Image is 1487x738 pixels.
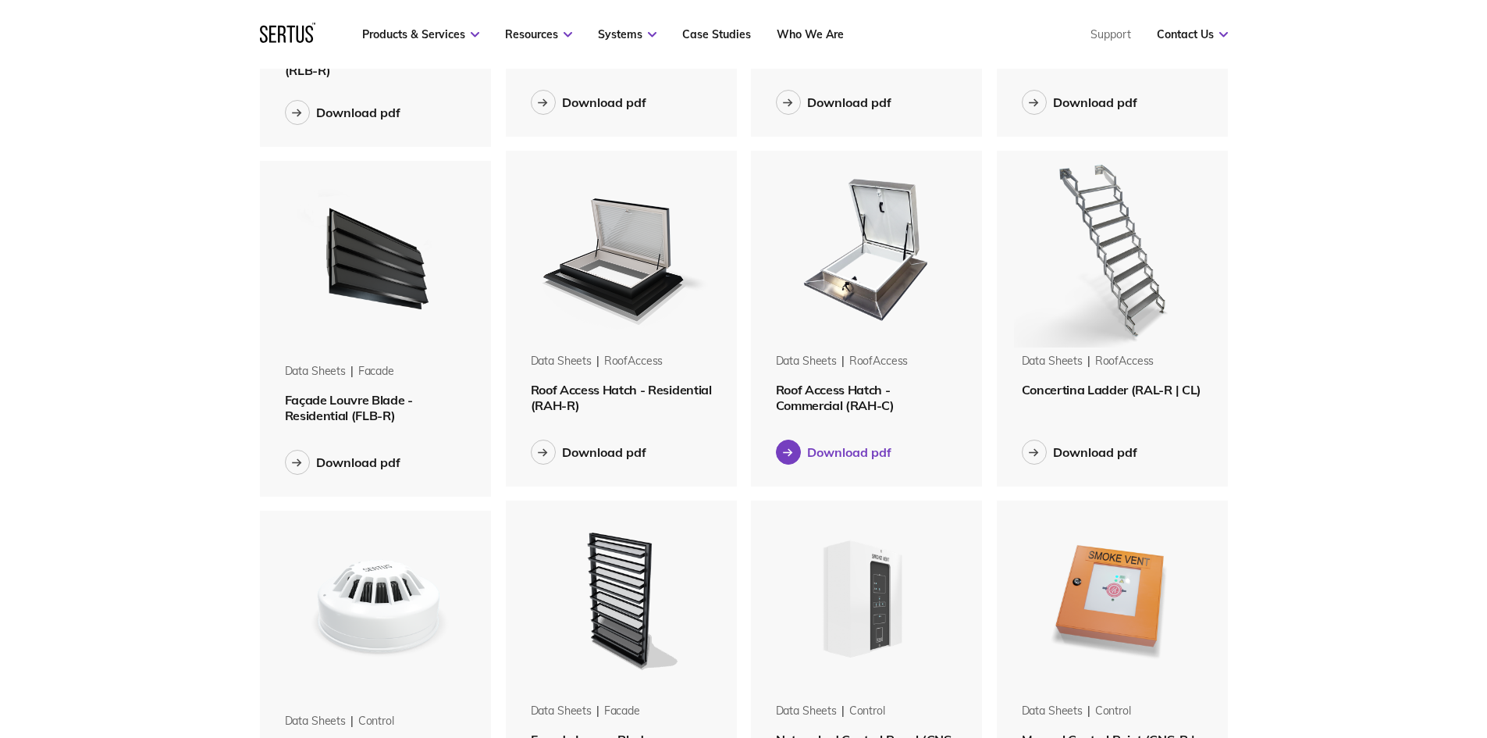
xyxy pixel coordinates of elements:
span: Façade Louvre Blade - Residential (FLB-R) [285,392,413,423]
a: Systems [598,27,656,41]
span: Roof Access Hatch - Residential (RAH-R) [531,382,712,413]
div: Data Sheets [531,704,592,719]
div: Download pdf [807,444,891,460]
div: Data Sheets [1022,704,1083,719]
button: Download pdf [531,440,646,465]
button: Download pdf [285,100,400,125]
div: roofAccess [1095,354,1154,369]
div: Download pdf [1053,94,1137,110]
div: facade [358,364,394,380]
a: Products & Services [362,27,479,41]
button: Download pdf [776,440,891,465]
span: Roof Access Hatch - Commercial (RAH-C) [776,382,895,413]
div: Download pdf [316,455,400,470]
div: Data Sheets [1022,354,1083,369]
a: Resources [505,27,572,41]
div: control [358,714,394,729]
span: Concertina Ladder (RAL-R | CL) [1022,382,1201,398]
div: Download pdf [1053,444,1137,460]
div: control [1095,704,1131,719]
button: Download pdf [531,90,646,115]
a: Support [1090,27,1131,41]
button: Download pdf [1022,90,1137,115]
div: Data Sheets [285,714,346,729]
div: Data Sheets [285,364,346,380]
div: control [849,704,885,719]
div: Download pdf [316,105,400,120]
div: Download pdf [562,94,646,110]
div: Download pdf [562,444,646,460]
div: Data Sheets [531,354,592,369]
a: Who We Are [777,27,844,41]
div: roofAccess [849,354,909,369]
div: Data Sheets [776,704,837,719]
a: Case Studies [682,27,751,41]
button: Download pdf [1022,440,1137,465]
button: Download pdf [776,90,891,115]
button: Download pdf [285,450,400,475]
div: facade [604,704,640,719]
div: Download pdf [807,94,891,110]
div: roofAccess [604,354,663,369]
div: Data Sheets [776,354,837,369]
a: Contact Us [1157,27,1228,41]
